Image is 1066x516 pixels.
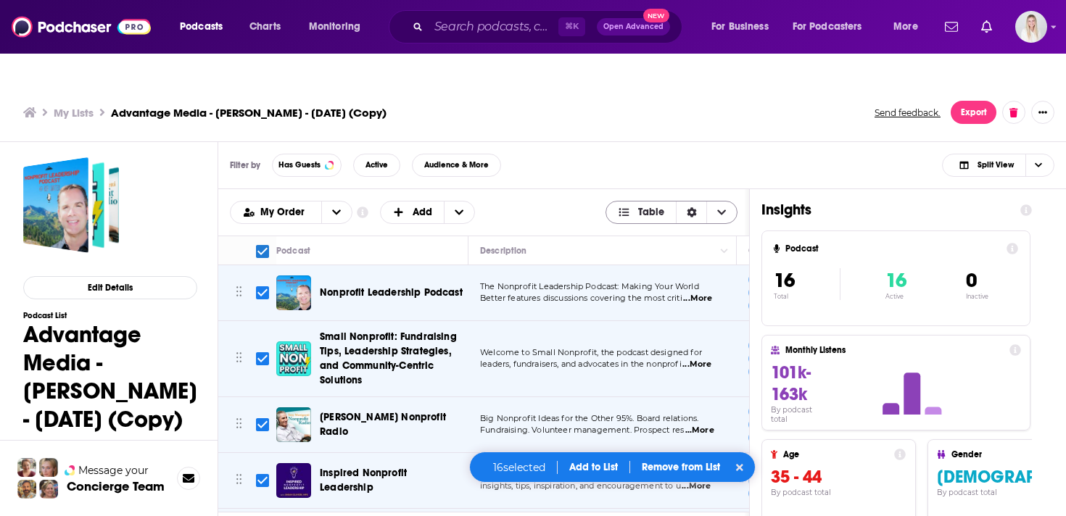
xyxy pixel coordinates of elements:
[234,470,244,491] button: Move
[748,353,801,365] a: Non Profit
[783,449,888,459] h4: Age
[774,268,795,293] span: 16
[603,23,664,30] span: Open Advanced
[276,463,311,498] img: Inspired Nonprofit Leadership
[299,15,379,38] button: open menu
[701,15,787,38] button: open menu
[412,154,501,177] button: Audience & More
[23,157,119,253] a: Advantage Media - Brandolon Barnett - Sept 17, 2025 (Copy)
[1031,101,1054,124] button: Show More Button
[320,410,463,439] a: [PERSON_NAME] Nonprofit Radio
[39,480,58,499] img: Barbara Profile
[1015,11,1047,43] button: Show profile menu
[357,206,368,220] a: Show additional information
[771,466,906,488] h3: 35 - 44
[256,418,269,431] span: Toggle select row
[558,17,585,36] span: ⌘ K
[276,407,311,442] img: Tony Martignetti Nonprofit Radio
[1015,11,1047,43] span: Logged in as smclean
[676,201,706,223] div: Sort Direction
[748,406,794,417] a: Business
[942,154,1054,177] h2: Choose View
[966,268,977,293] span: 0
[975,14,998,39] a: Show notifications dropdown
[260,207,310,217] span: My Order
[951,101,996,124] button: Export
[761,201,1009,219] h1: Insights
[272,154,342,177] button: Has Guests
[978,161,1014,169] span: Split View
[885,268,906,293] span: 16
[870,107,945,119] button: Send feedback.
[771,488,906,497] h4: By podcast total
[683,293,712,304] span: ...More
[793,17,862,37] span: For Podcasters
[748,287,801,299] a: Non Profit
[320,286,463,299] span: Nonprofit Leadership Podcast
[320,286,463,300] a: Nonprofit Leadership Podcast
[893,17,918,37] span: More
[785,244,1001,254] h4: Podcast
[23,276,197,299] button: Edit Details
[67,479,165,494] h3: Concierge Team
[78,463,149,478] span: Message your
[353,154,400,177] button: Active
[234,282,244,304] button: Move
[230,201,352,224] h2: Choose List sort
[748,274,794,286] a: Business
[320,466,463,495] a: Inspired Nonprofit Leadership
[320,330,457,386] span: Small Nonprofit: Fundraising Tips, Leadership Strategies, and Community-Centric Solutions
[682,480,711,492] span: ...More
[276,275,311,310] a: Nonprofit Leadership Podcast
[23,320,197,433] h1: Advantage Media - [PERSON_NAME] - [DATE] (Copy)
[606,201,738,224] button: Choose View
[480,359,682,369] span: leaders, fundraisers, and advocates in the nonprofi
[380,201,476,224] button: + Add
[682,359,711,370] span: ...More
[711,17,769,37] span: For Business
[480,480,681,491] span: insights, tips, inspiration, and encouragement to u
[234,414,244,436] button: Move
[12,13,151,41] img: Podchaser - Follow, Share and Rate Podcasts
[413,207,432,217] span: Add
[480,425,684,435] span: Fundraising. Volunteer management. Prospect res
[170,15,241,38] button: open menu
[365,161,388,169] span: Active
[249,17,281,37] span: Charts
[1015,11,1047,43] img: User Profile
[111,106,387,120] h3: Advantage Media - [PERSON_NAME] - [DATE] (Copy)
[939,14,964,39] a: Show notifications dropdown
[278,161,321,169] span: Has Guests
[638,207,664,217] span: Table
[320,467,407,494] span: Inspired Nonprofit Leadership
[748,419,801,430] a: Non Profit
[643,9,669,22] span: New
[685,425,714,436] span: ...More
[230,160,260,170] h3: Filter by
[748,432,816,444] a: Management
[276,341,311,376] img: Small Nonprofit: Fundraising Tips, Leadership Strategies, and Community-Centric Solutions
[309,17,360,37] span: Monitoring
[716,242,733,259] button: Column Actions
[54,106,94,120] a: My Lists
[883,15,936,38] button: open menu
[231,207,321,217] button: open menu
[748,488,803,499] a: Education
[480,413,698,423] span: Big Nonprofit Ideas for the Other 95%. Board relations.
[748,340,794,351] a: Business
[17,480,36,499] img: Jon Profile
[480,347,702,357] span: Welcome to Small Nonprofit, the podcast designed for
[774,293,840,300] p: Total
[748,300,811,312] a: Government
[256,474,269,487] span: Toggle select row
[771,362,811,405] span: 101k-163k
[17,458,36,477] img: Sydney Profile
[256,286,269,299] span: Toggle select row
[320,411,446,438] span: [PERSON_NAME] Nonprofit Radio
[748,366,793,378] a: Careers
